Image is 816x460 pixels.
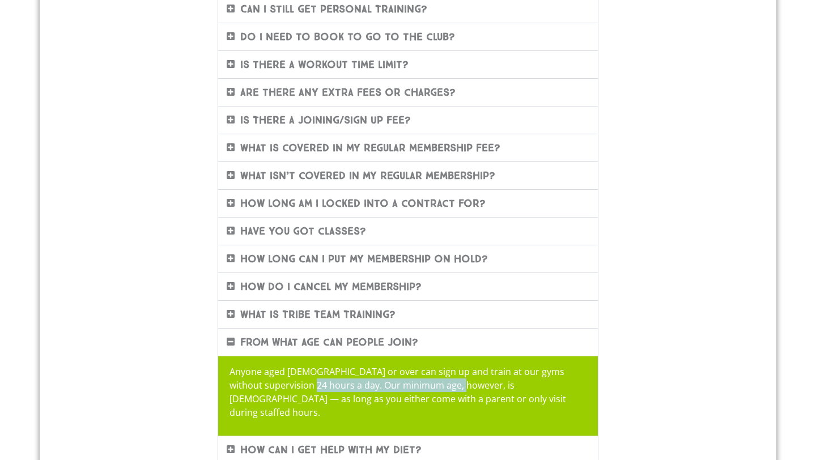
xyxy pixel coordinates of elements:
[218,190,598,217] div: How long am I locked into a contract for?
[218,356,598,436] div: From what age can people join?
[218,107,598,134] div: Is There A Joining/Sign Up Fee?
[240,31,455,43] a: Do I need to book to go to the club?
[240,197,486,210] a: How long am I locked into a contract for?
[218,134,598,161] div: What is covered in my regular membership fee?
[218,79,598,106] div: Are there any extra fees or charges?
[218,245,598,272] div: How long can I put my membership on hold?
[218,218,598,245] div: Have you got classes?
[240,86,456,99] a: Are there any extra fees or charges?
[240,225,366,237] a: Have you got classes?
[218,23,598,50] div: Do I need to book to go to the club?
[240,3,427,15] a: Can I still get Personal Training?
[240,308,396,321] a: What is Tribe Team Training?
[240,336,418,348] a: From what age can people join?
[240,280,422,293] a: How do I cancel my membership?
[218,329,598,356] div: From what age can people join?
[240,444,422,456] a: How can I get help with my diet?
[240,169,495,182] a: What isn’t covered in my regular membership?
[218,301,598,328] div: What is Tribe Team Training?
[240,142,500,154] a: What is covered in my regular membership fee?
[240,114,411,126] a: Is There A Joining/Sign Up Fee?
[218,162,598,189] div: What isn’t covered in my regular membership?
[240,253,488,265] a: How long can I put my membership on hold?
[218,51,598,78] div: Is there a workout time limit?
[229,365,586,419] p: Anyone aged [DEMOGRAPHIC_DATA] or over can sign up and train at our gyms without supervision 24 h...
[218,273,598,300] div: How do I cancel my membership?
[240,58,409,71] a: Is there a workout time limit?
